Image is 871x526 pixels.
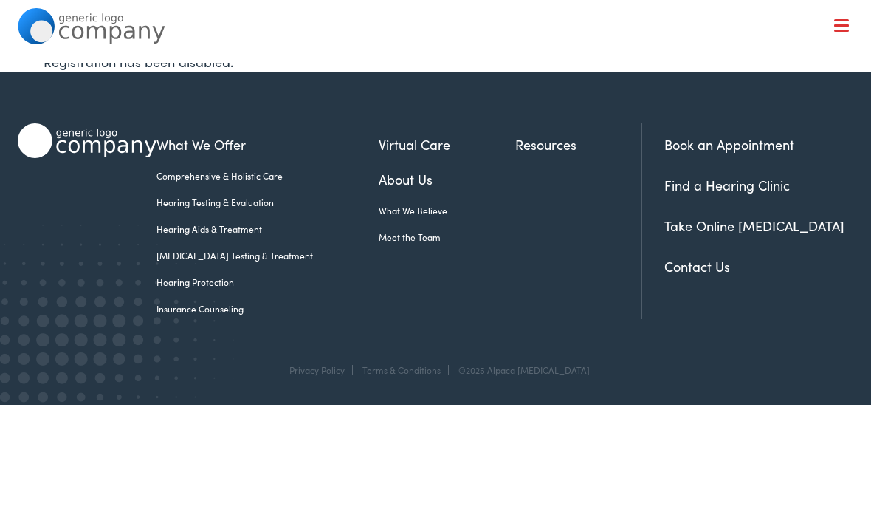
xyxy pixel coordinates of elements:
[664,135,794,154] a: Book an Appointment
[362,363,441,376] a: Terms & Conditions
[156,196,378,209] a: Hearing Testing & Evaluation
[29,59,854,105] a: What We Offer
[156,134,378,154] a: What We Offer
[156,222,378,236] a: Hearing Aids & Treatment
[156,169,378,182] a: Comprehensive & Holistic Care
[664,176,790,194] a: Find a Hearing Clinic
[379,169,515,189] a: About Us
[664,257,730,276] a: Contact Us
[664,216,844,235] a: Take Online [MEDICAL_DATA]
[379,134,515,154] a: Virtual Care
[289,363,345,376] a: Privacy Policy
[18,123,157,158] img: Alpaca Audiology
[515,134,641,154] a: Resources
[156,302,378,315] a: Insurance Counseling
[451,365,590,375] div: ©2025 Alpaca [MEDICAL_DATA]
[379,230,515,244] a: Meet the Team
[379,204,515,217] a: What We Believe
[156,276,378,289] a: Hearing Protection
[156,249,378,262] a: [MEDICAL_DATA] Testing & Treatment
